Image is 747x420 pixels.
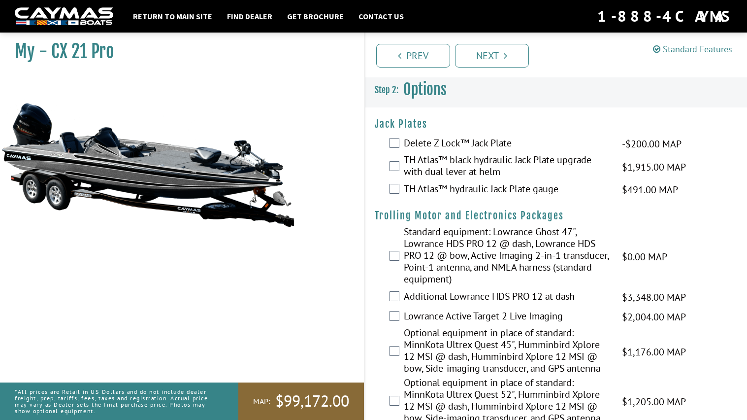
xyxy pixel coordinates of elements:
[622,249,667,264] span: $0.00 MAP
[376,44,450,68] a: Prev
[375,118,738,130] h4: Jack Plates
[404,310,610,324] label: Lowrance Active Target 2 Live Imaging
[404,183,610,197] label: TH Atlas™ hydraulic Jack Plate gauge
[622,394,686,409] span: $1,205.00 MAP
[455,44,529,68] a: Next
[622,290,686,305] span: $3,348.00 MAP
[275,391,349,412] span: $99,172.00
[622,137,682,151] span: -$200.00 MAP
[375,210,738,222] h4: Trolling Motor and Electronics Packages
[253,396,270,407] span: MAP:
[622,310,686,324] span: $2,004.00 MAP
[404,137,610,151] label: Delete Z Lock™ Jack Plate
[622,182,678,197] span: $491.00 MAP
[404,290,610,305] label: Additional Lowrance HDS PRO 12 at dash
[15,384,216,420] p: *All prices are Retail in US Dollars and do not include dealer freight, prep, tariffs, fees, taxe...
[354,10,409,23] a: Contact Us
[404,327,610,377] label: Optional equipment in place of standard: MinnKota Ultrex Quest 45", Humminbird Xplore 12 MSI @ da...
[282,10,349,23] a: Get Brochure
[404,226,610,287] label: Standard equipment: Lowrance Ghost 47", Lowrance HDS PRO 12 @ dash, Lowrance HDS PRO 12 @ bow, Ac...
[597,5,732,27] div: 1-888-4CAYMAS
[238,383,364,420] a: MAP:$99,172.00
[622,345,686,359] span: $1,176.00 MAP
[222,10,277,23] a: Find Dealer
[622,160,686,175] span: $1,915.00 MAP
[15,40,339,63] h1: My - CX 21 Pro
[128,10,217,23] a: Return to main site
[404,154,610,180] label: TH Atlas™ black hydraulic Jack Plate upgrade with dual lever at helm
[15,7,113,26] img: white-logo-c9c8dbefe5ff5ceceb0f0178aa75bf4bb51f6bca0971e226c86eb53dfe498488.png
[653,43,732,55] a: Standard Features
